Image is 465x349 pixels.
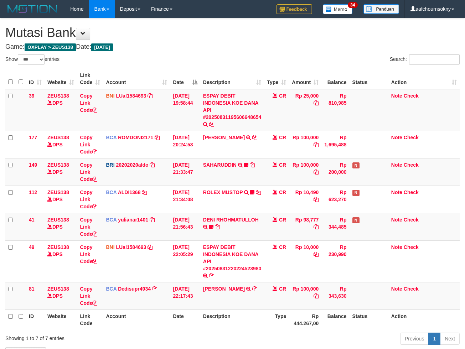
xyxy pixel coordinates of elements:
[152,286,157,292] a: Copy Dedisupr4934 to clipboard
[45,131,77,158] td: DPS
[45,282,77,309] td: DPS
[116,162,148,168] a: 20202020aldo
[29,93,35,99] span: 39
[314,224,319,230] a: Copy Rp 98,777 to clipboard
[350,69,388,89] th: Status
[200,309,264,330] th: Description
[391,162,402,168] a: Note
[409,54,460,65] input: Search:
[26,309,45,330] th: ID
[250,162,255,168] a: Copy SAHARUDDIN to clipboard
[80,93,97,113] a: Copy Link Code
[391,217,402,223] a: Note
[118,189,141,195] a: ALDI1368
[404,189,419,195] a: Check
[106,93,114,99] span: BNI
[203,162,237,168] a: SAHARUDDIN
[440,333,460,345] a: Next
[289,186,321,213] td: Rp 10,490
[80,135,97,155] a: Copy Link Code
[352,162,360,168] span: Has Note
[150,217,155,223] a: Copy yulianar1401 to clipboard
[18,54,45,65] select: Showentries
[209,273,214,278] a: Copy ESPAY DEBIT INDONESIA KOE DANA API #20250831220224523980 to clipboard
[103,69,170,89] th: Account: activate to sort column ascending
[150,162,155,168] a: Copy 20202020aldo to clipboard
[321,186,349,213] td: Rp 623,270
[45,213,77,240] td: DPS
[45,89,77,131] td: DPS
[321,309,349,330] th: Balance
[200,69,264,89] th: Description: activate to sort column ascending
[45,186,77,213] td: DPS
[352,190,360,196] span: Has Note
[47,217,69,223] a: ZEUS138
[289,69,321,89] th: Amount: activate to sort column ascending
[80,217,97,237] a: Copy Link Code
[314,169,319,175] a: Copy Rp 100,000 to clipboard
[29,162,37,168] span: 149
[116,93,146,99] a: LUal1584693
[404,244,419,250] a: Check
[400,333,429,345] a: Previous
[80,244,97,264] a: Copy Link Code
[203,135,245,140] a: [PERSON_NAME]
[170,158,200,186] td: [DATE] 21:33:47
[314,197,319,202] a: Copy Rp 10,490 to clipboard
[29,286,35,292] span: 81
[170,213,200,240] td: [DATE] 21:56:43
[142,189,147,195] a: Copy ALDI1368 to clipboard
[170,309,200,330] th: Date
[148,93,153,99] a: Copy LUal1584693 to clipboard
[209,121,214,127] a: Copy ESPAY DEBIT INDONESIA KOE DANA API #20250831195606648654 to clipboard
[106,217,117,223] span: BCA
[279,135,286,140] span: CR
[47,244,69,250] a: ZEUS138
[77,309,103,330] th: Link Code
[5,43,460,51] h4: Game: Date:
[404,93,419,99] a: Check
[279,189,286,195] span: CR
[314,142,319,147] a: Copy Rp 100,000 to clipboard
[314,293,319,299] a: Copy Rp 100,000 to clipboard
[29,189,37,195] span: 112
[256,189,261,195] a: Copy ROLEX MUSTOP to clipboard
[91,43,113,51] span: [DATE]
[203,217,259,223] a: DENI RHOHMATULLOH
[203,286,245,292] a: [PERSON_NAME]
[391,244,402,250] a: Note
[252,286,257,292] a: Copy MULYANA SETIADI to clipboard
[80,286,97,306] a: Copy Link Code
[5,54,60,65] label: Show entries
[279,93,286,99] span: CR
[391,135,402,140] a: Note
[203,93,262,120] a: ESPAY DEBIT INDONESIA KOE DANA API #20250831195606648654
[321,89,349,131] td: Rp 810,985
[321,69,349,89] th: Balance
[350,309,388,330] th: Status
[77,69,103,89] th: Link Code: activate to sort column ascending
[26,69,45,89] th: ID: activate to sort column ascending
[106,244,114,250] span: BNI
[321,131,349,158] td: Rp 1,695,488
[404,162,419,168] a: Check
[106,189,117,195] span: BCA
[45,158,77,186] td: DPS
[289,282,321,309] td: Rp 100,000
[116,244,146,250] a: LUal1584693
[321,240,349,282] td: Rp 230,990
[106,286,117,292] span: BCA
[155,135,160,140] a: Copy ROMDONI2171 to clipboard
[391,286,402,292] a: Note
[170,89,200,131] td: [DATE] 19:58:44
[279,244,286,250] span: CR
[47,162,69,168] a: ZEUS138
[352,217,360,223] span: Has Note
[363,4,399,14] img: panduan.png
[404,135,419,140] a: Check
[29,217,35,223] span: 41
[390,54,460,65] label: Search:
[106,135,117,140] span: BCA
[215,224,220,230] a: Copy DENI RHOHMATULLOH to clipboard
[170,240,200,282] td: [DATE] 22:05:29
